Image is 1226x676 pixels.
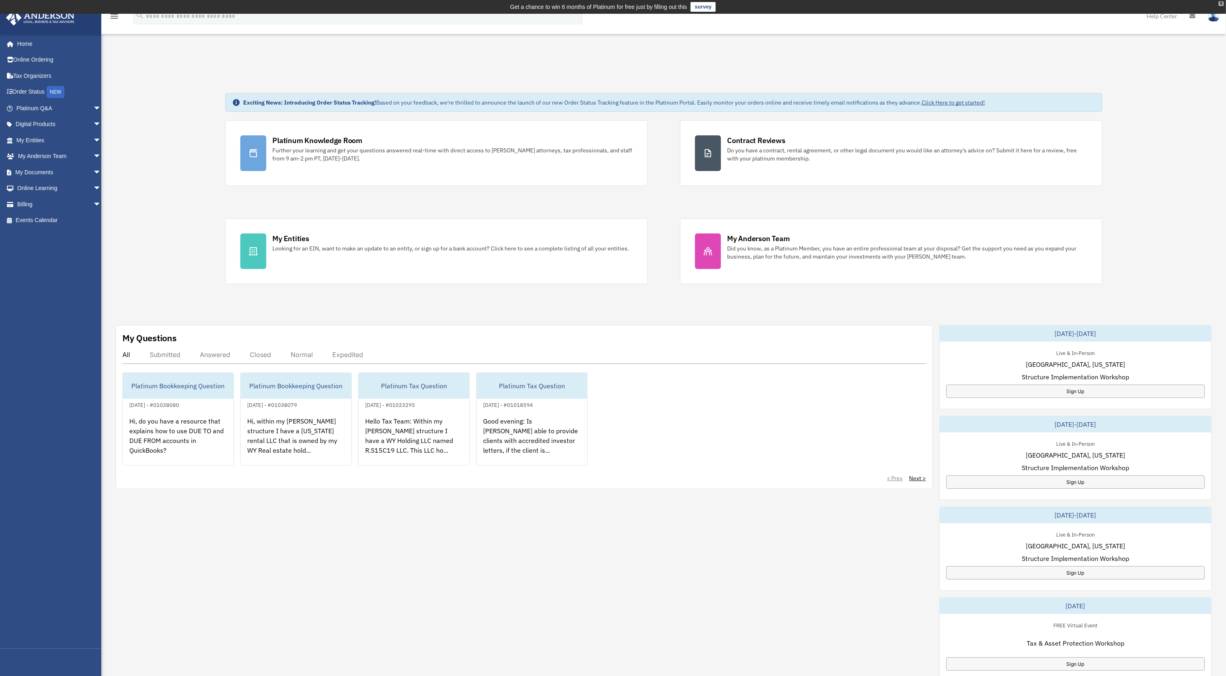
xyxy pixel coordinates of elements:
div: All [122,351,130,359]
div: Live & In-Person [1050,348,1101,357]
div: Based on your feedback, we're thrilled to announce the launch of our new Order Status Tracking fe... [244,98,985,107]
a: Contract Reviews Do you have a contract, rental agreement, or other legal document you would like... [680,120,1102,186]
a: My Documentsarrow_drop_down [6,164,113,180]
a: Online Learningarrow_drop_down [6,180,113,197]
div: [DATE] - #01018594 [477,400,539,409]
div: [DATE]-[DATE] [940,325,1211,342]
div: Platinum Knowledge Room [273,135,363,145]
div: [DATE] - #01038079 [241,400,304,409]
a: Sign Up [946,566,1205,580]
div: [DATE]-[DATE] [940,507,1211,523]
span: Structure Implementation Workshop [1022,372,1129,382]
div: Hi, do you have a resource that explains how to use DUE TO and DUE FROM accounts in QuickBooks? [123,410,233,473]
div: Expedited [332,351,363,359]
span: arrow_drop_down [93,132,109,149]
a: Sign Up [946,475,1205,489]
div: Closed [250,351,271,359]
div: Normal [291,351,313,359]
div: My Anderson Team [727,233,790,244]
div: Further your learning and get your questions answered real-time with direct access to [PERSON_NAM... [273,146,633,163]
span: Tax & Asset Protection Workshop [1027,638,1124,648]
a: My Entitiesarrow_drop_down [6,132,113,148]
a: Platinum Tax Question[DATE] - #01023295Hello Tax Team: Within my [PERSON_NAME] structure I have a... [358,372,470,466]
a: My Anderson Team Did you know, as a Platinum Member, you have an entire professional team at your... [680,218,1102,284]
a: Events Calendar [6,212,113,229]
div: Answered [200,351,230,359]
div: Contract Reviews [727,135,785,145]
span: arrow_drop_down [93,148,109,165]
img: Anderson Advisors Platinum Portal [4,10,77,26]
div: My Questions [122,332,177,344]
a: Billingarrow_drop_down [6,196,113,212]
span: [GEOGRAPHIC_DATA], [US_STATE] [1026,541,1125,551]
div: Looking for an EIN, want to make an update to an entity, or sign up for a bank account? Click her... [273,244,629,252]
i: menu [109,11,119,21]
a: Next > [909,474,926,482]
a: Platinum Knowledge Room Further your learning and get your questions answered real-time with dire... [225,120,648,186]
div: Submitted [150,351,180,359]
a: Online Ordering [6,52,113,68]
div: Do you have a contract, rental agreement, or other legal document you would like an attorney's ad... [727,146,1087,163]
span: arrow_drop_down [93,116,109,133]
a: menu [109,14,119,21]
div: NEW [47,86,64,98]
a: Platinum Bookkeeping Question[DATE] - #01038079Hi, within my [PERSON_NAME] structure I have a [US... [240,372,352,466]
div: [DATE] [940,598,1211,614]
div: My Entities [273,233,309,244]
span: arrow_drop_down [93,196,109,213]
span: arrow_drop_down [93,164,109,181]
div: [DATE] - #01023295 [359,400,422,409]
div: Get a chance to win 6 months of Platinum for free just by filling out this [510,2,687,12]
a: Click Here to get started! [922,99,985,106]
div: [DATE] - #01038080 [123,400,186,409]
i: search [135,11,144,20]
div: Platinum Bookkeeping Question [241,373,351,399]
a: Sign Up [946,657,1205,671]
span: arrow_drop_down [93,180,109,197]
div: Hello Tax Team: Within my [PERSON_NAME] structure I have a WY Holding LLC named R.S15C19 LLC. Thi... [359,410,469,473]
a: Platinum Q&Aarrow_drop_down [6,100,113,116]
div: Platinum Tax Question [477,373,587,399]
strong: Exciting News: Introducing Order Status Tracking! [244,99,377,106]
img: User Pic [1208,10,1220,22]
span: Structure Implementation Workshop [1022,463,1129,473]
div: Live & In-Person [1050,530,1101,538]
div: Did you know, as a Platinum Member, you have an entire professional team at your disposal? Get th... [727,244,1087,261]
div: FREE Virtual Event [1047,620,1104,629]
a: My Entities Looking for an EIN, want to make an update to an entity, or sign up for a bank accoun... [225,218,648,284]
div: Platinum Bookkeeping Question [123,373,233,399]
a: survey [691,2,716,12]
a: Digital Productsarrow_drop_down [6,116,113,133]
div: Good evening: Is [PERSON_NAME] able to provide clients with accredited investor letters, if the c... [477,410,587,473]
a: Tax Organizers [6,68,113,84]
div: [DATE]-[DATE] [940,416,1211,432]
div: Hi, within my [PERSON_NAME] structure I have a [US_STATE] rental LLC that is owned by my WY Real ... [241,410,351,473]
a: My Anderson Teamarrow_drop_down [6,148,113,165]
div: close [1219,1,1224,6]
span: [GEOGRAPHIC_DATA], [US_STATE] [1026,359,1125,369]
span: arrow_drop_down [93,100,109,117]
div: Platinum Tax Question [359,373,469,399]
a: Platinum Bookkeeping Question[DATE] - #01038080Hi, do you have a resource that explains how to us... [122,372,234,466]
a: Home [6,36,109,52]
a: Sign Up [946,385,1205,398]
div: Live & In-Person [1050,439,1101,447]
span: Structure Implementation Workshop [1022,554,1129,563]
a: Order StatusNEW [6,84,113,101]
span: [GEOGRAPHIC_DATA], [US_STATE] [1026,450,1125,460]
a: Platinum Tax Question[DATE] - #01018594Good evening: Is [PERSON_NAME] able to provide clients wit... [476,372,588,466]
